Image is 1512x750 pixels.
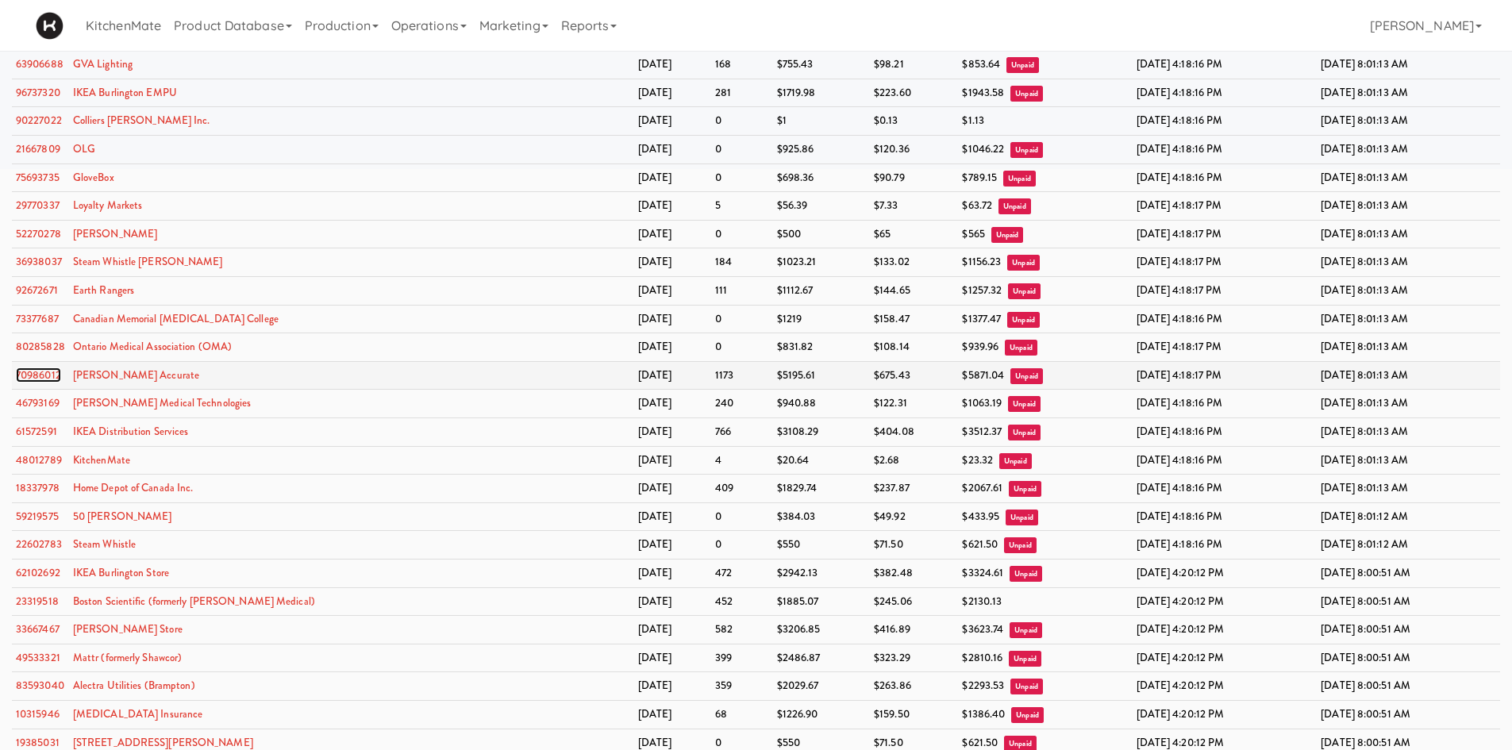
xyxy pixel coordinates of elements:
td: [DATE] 4:18:16 PM [1133,390,1318,418]
td: [DATE] 8:00:51 AM [1317,672,1500,701]
a: Steam Whistle [73,537,136,552]
td: $245.06 [870,587,958,616]
a: 61572591 [16,424,57,439]
td: 0 [711,220,773,248]
td: 0 [711,333,773,362]
a: 23319518 [16,594,59,609]
td: [DATE] [634,361,711,390]
td: [DATE] 8:00:51 AM [1317,587,1500,616]
td: $133.02 [870,248,958,277]
td: [DATE] 4:18:16 PM [1133,417,1318,446]
span: $621.50 [962,537,998,552]
td: $698.36 [773,163,871,192]
a: IKEA Burlington EMPU [73,85,177,100]
td: 0 [711,531,773,560]
a: Earth Rangers [73,283,134,298]
td: $0.13 [870,107,958,136]
span: $1156.23 [962,254,1001,269]
td: $940.88 [773,390,871,418]
td: [DATE] 8:01:13 AM [1317,79,1500,107]
td: [DATE] 4:20:12 PM [1133,616,1318,644]
span: $789.15 [962,170,997,185]
td: [DATE] [634,559,711,587]
td: 0 [711,502,773,531]
span: Unpaid [1010,142,1043,158]
a: 50 [PERSON_NAME] [73,509,172,524]
td: [DATE] 8:00:51 AM [1317,616,1500,644]
td: $7.33 [870,192,958,221]
a: Colliers [PERSON_NAME] Inc. [73,113,210,128]
span: $1257.32 [962,283,1002,298]
td: [DATE] [634,446,711,475]
td: [DATE] 8:01:13 AM [1317,248,1500,277]
a: 62102692 [16,565,60,580]
a: Steam Whistle [PERSON_NAME] [73,254,223,269]
td: $144.65 [870,277,958,306]
td: [DATE] 8:01:13 AM [1317,51,1500,79]
td: $122.31 [870,390,958,418]
td: $263.86 [870,672,958,701]
td: 359 [711,672,773,701]
span: Unpaid [1010,86,1043,102]
td: [DATE] [634,107,711,136]
a: 80285828 [16,339,65,354]
td: $1219 [773,305,871,333]
td: [DATE] 4:18:16 PM [1133,502,1318,531]
td: $1719.98 [773,79,871,107]
td: [DATE] 8:01:13 AM [1317,192,1500,221]
td: [DATE] 8:01:13 AM [1317,163,1500,192]
span: Unpaid [1007,255,1040,271]
td: $1112.67 [773,277,871,306]
a: Boston Scientific (formerly [PERSON_NAME] Medical) [73,594,315,609]
a: IKEA Distribution Services [73,424,189,439]
a: 52270278 [16,226,61,241]
td: [DATE] [634,672,711,701]
span: Unpaid [1010,566,1042,582]
td: [DATE] 4:18:16 PM [1133,163,1318,192]
a: [PERSON_NAME] Accurate [73,367,199,383]
td: 1173 [711,361,773,390]
a: Mattr (formerly Shawcor) [73,650,182,665]
span: Unpaid [1003,171,1036,187]
td: 0 [711,107,773,136]
td: $323.29 [870,644,958,672]
a: 59219575 [16,509,59,524]
a: IKEA Burlington Store [73,565,169,580]
td: [DATE] 8:01:12 AM [1317,531,1500,560]
span: $1.13 [962,113,984,128]
a: KitchenMate [73,452,130,467]
td: $1885.07 [773,587,871,616]
td: [DATE] 4:18:16 PM [1133,107,1318,136]
td: $925.86 [773,136,871,164]
td: [DATE] [634,248,711,277]
td: [DATE] 8:01:13 AM [1317,475,1500,503]
td: 409 [711,475,773,503]
td: [DATE] 8:01:13 AM [1317,277,1500,306]
td: 281 [711,79,773,107]
td: $90.79 [870,163,958,192]
td: [DATE] 4:18:17 PM [1133,333,1318,362]
a: [PERSON_NAME] [73,226,157,241]
td: [DATE] [634,51,711,79]
span: Unpaid [1010,622,1042,638]
span: $621.50 [962,735,998,750]
td: $5195.61 [773,361,871,390]
td: [DATE] 8:01:13 AM [1317,305,1500,333]
a: GloveBox [73,170,114,185]
td: [DATE] [634,390,711,418]
td: [DATE] 8:01:13 AM [1317,417,1500,446]
td: $2486.87 [773,644,871,672]
td: [DATE] [634,700,711,729]
td: 168 [711,51,773,79]
td: [DATE] 8:00:51 AM [1317,559,1500,587]
td: [DATE] 4:20:12 PM [1133,587,1318,616]
td: $158.47 [870,305,958,333]
span: Unpaid [1008,425,1041,440]
span: Unpaid [1009,481,1041,497]
a: [PERSON_NAME] Medical Technologies [73,395,251,410]
span: $2293.53 [962,678,1004,693]
td: [DATE] 4:18:16 PM [1133,51,1318,79]
td: $49.92 [870,502,958,531]
td: [DATE] [634,305,711,333]
span: $3324.61 [962,565,1003,580]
